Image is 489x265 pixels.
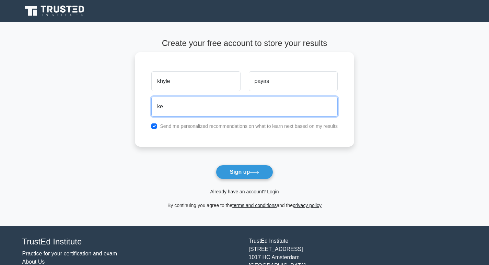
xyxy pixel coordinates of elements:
[135,38,354,48] h4: Create your free account to store your results
[22,237,241,247] h4: TrustEd Institute
[232,203,277,208] a: terms and conditions
[131,201,358,209] div: By continuing you agree to the and the
[216,165,273,179] button: Sign up
[151,97,338,117] input: Email
[160,123,338,129] label: Send me personalized recommendations on what to learn next based on my results
[22,251,117,256] a: Practice for your certification and exam
[151,71,240,91] input: First name
[293,203,322,208] a: privacy policy
[249,71,338,91] input: Last name
[22,259,45,265] a: About Us
[210,189,279,194] a: Already have an account? Login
